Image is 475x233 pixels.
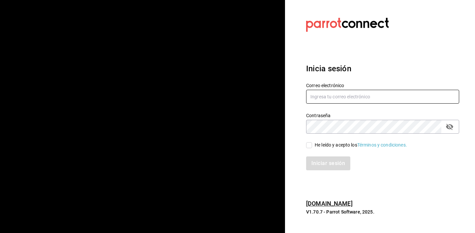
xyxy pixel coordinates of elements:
label: Correo electrónico [306,83,459,87]
label: Contraseña [306,113,459,117]
div: He leído y acepto los [315,142,407,149]
input: Ingresa tu correo electrónico [306,90,459,104]
h3: Inicia sesión [306,63,459,75]
a: [DOMAIN_NAME] [306,200,353,207]
button: passwordField [444,121,455,132]
a: Términos y condiciones. [357,142,407,148]
p: V1.70.7 - Parrot Software, 2025. [306,209,459,215]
